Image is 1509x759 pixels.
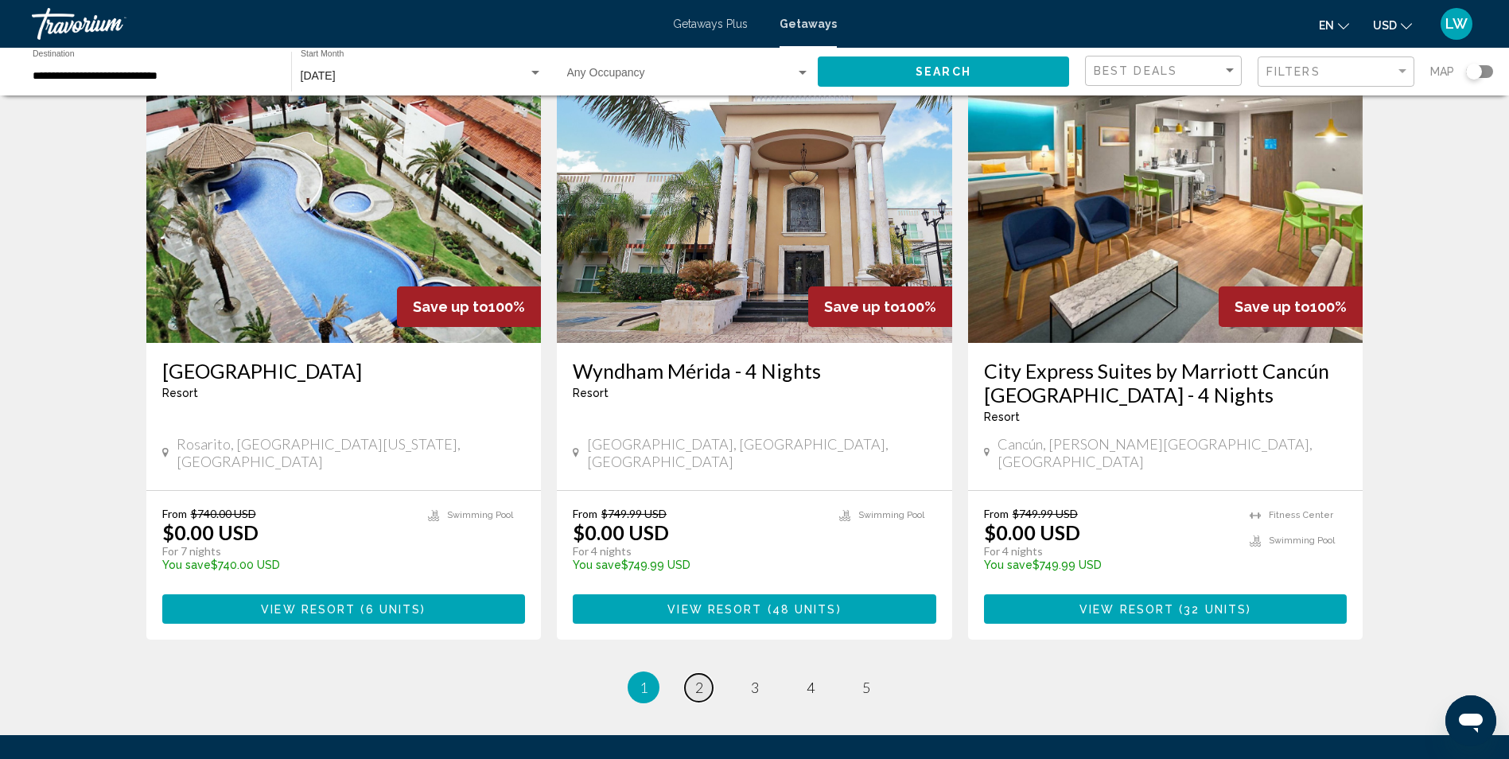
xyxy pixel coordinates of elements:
[162,559,211,571] span: You save
[356,603,426,616] span: ( )
[261,603,356,616] span: View Resort
[1373,14,1412,37] button: Change currency
[573,359,936,383] a: Wyndham Mérida - 4 Nights
[984,411,1020,423] span: Resort
[573,559,621,571] span: You save
[667,603,762,616] span: View Resort
[984,559,1033,571] span: You save
[573,594,936,624] button: View Resort(48 units)
[162,544,413,559] p: For 7 nights
[413,298,488,315] span: Save up to
[695,679,703,696] span: 2
[146,88,542,343] img: C226E01X.jpg
[984,520,1080,544] p: $0.00 USD
[573,520,669,544] p: $0.00 USD
[162,507,187,520] span: From
[573,387,609,399] span: Resort
[1174,603,1251,616] span: ( )
[984,544,1235,559] p: For 4 nights
[1445,695,1496,746] iframe: Button to launch messaging window
[818,56,1069,86] button: Search
[640,679,648,696] span: 1
[177,435,526,470] span: Rosarito, [GEOGRAPHIC_DATA][US_STATE], [GEOGRAPHIC_DATA]
[1436,7,1477,41] button: User Menu
[573,544,823,559] p: For 4 nights
[772,603,837,616] span: 48 units
[162,594,526,624] button: View Resort(6 units)
[984,359,1348,407] a: City Express Suites by Marriott Cancún [GEOGRAPHIC_DATA] - 4 Nights
[587,435,936,470] span: [GEOGRAPHIC_DATA], [GEOGRAPHIC_DATA], [GEOGRAPHIC_DATA]
[858,510,924,520] span: Swimming Pool
[751,679,759,696] span: 3
[1079,603,1174,616] span: View Resort
[573,507,597,520] span: From
[1445,16,1468,32] span: LW
[162,520,259,544] p: $0.00 USD
[673,18,748,30] a: Getaways Plus
[1094,64,1237,78] mat-select: Sort by
[447,510,513,520] span: Swimming Pool
[162,387,198,399] span: Resort
[397,286,541,327] div: 100%
[1269,510,1333,520] span: Fitness Center
[162,359,526,383] a: [GEOGRAPHIC_DATA]
[998,435,1347,470] span: Cancún, [PERSON_NAME][GEOGRAPHIC_DATA], [GEOGRAPHIC_DATA]
[862,679,870,696] span: 5
[1235,298,1310,315] span: Save up to
[1319,14,1349,37] button: Change language
[1319,19,1334,32] span: en
[1094,64,1177,77] span: Best Deals
[1184,603,1246,616] span: 32 units
[780,18,837,30] a: Getaways
[573,559,823,571] p: $749.99 USD
[824,298,900,315] span: Save up to
[1373,19,1397,32] span: USD
[984,559,1235,571] p: $749.99 USD
[1219,286,1363,327] div: 100%
[191,507,256,520] span: $740.00 USD
[162,559,413,571] p: $740.00 USD
[1013,507,1078,520] span: $749.99 USD
[984,594,1348,624] button: View Resort(32 units)
[32,8,657,40] a: Travorium
[601,507,667,520] span: $749.99 USD
[984,507,1009,520] span: From
[1430,60,1454,83] span: Map
[807,679,815,696] span: 4
[1258,56,1414,88] button: Filter
[968,88,1363,343] img: F873I01X.jpg
[557,88,952,343] img: DA34E01X.jpg
[301,69,336,82] span: [DATE]
[1269,535,1335,546] span: Swimming Pool
[366,603,422,616] span: 6 units
[146,671,1363,703] ul: Pagination
[916,66,971,79] span: Search
[808,286,952,327] div: 100%
[1266,65,1320,78] span: Filters
[762,603,841,616] span: ( )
